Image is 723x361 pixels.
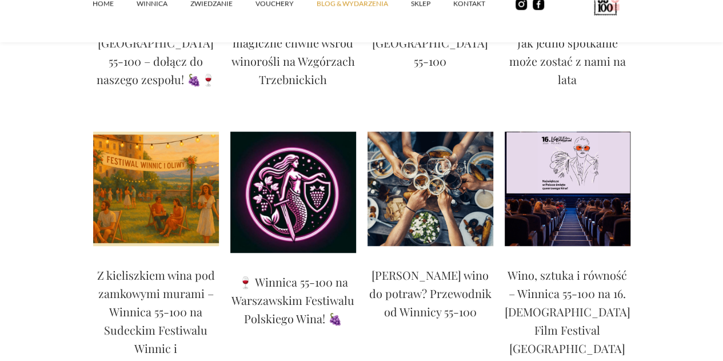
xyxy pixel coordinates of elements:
[93,15,219,89] p: Winobranie w [GEOGRAPHIC_DATA] 55-100 – dołącz do naszego zespołu! 🍇🍷
[230,273,356,328] p: 🍷 Winnica 55-100 na Warszawskim Festiwalu Polskiego Wina! 🍇
[93,15,219,94] a: Winobranie w [GEOGRAPHIC_DATA] 55-100 – dołącz do naszego zespołu! 🍇🍷
[230,15,356,94] a: Ślub w Winnicy 55-100 – magiczne chwile wśród winorośli na Wzgórzach Trzebnickich
[368,266,493,327] a: [PERSON_NAME] wino do potraw? Przewodnik od Winnicy 55-100
[505,15,630,94] a: Wspomnienie z Gruzji: Jak jedno spotkanie może zostać z nami na lata
[230,273,356,334] a: 🍷 Winnica 55-100 na Warszawskim Festiwalu Polskiego Wina! 🍇
[505,15,630,89] p: Wspomnienie z Gruzji: Jak jedno spotkanie może zostać z nami na lata
[230,15,356,89] p: Ślub w Winnicy 55-100 – magiczne chwile wśród winorośli na Wzgórzach Trzebnickich
[368,15,493,76] a: Nowe nasadzenia w [GEOGRAPHIC_DATA] 55-100
[368,15,493,70] p: Nowe nasadzenia w [GEOGRAPHIC_DATA] 55-100
[368,266,493,321] p: [PERSON_NAME] wino do potraw? Przewodnik od Winnicy 55-100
